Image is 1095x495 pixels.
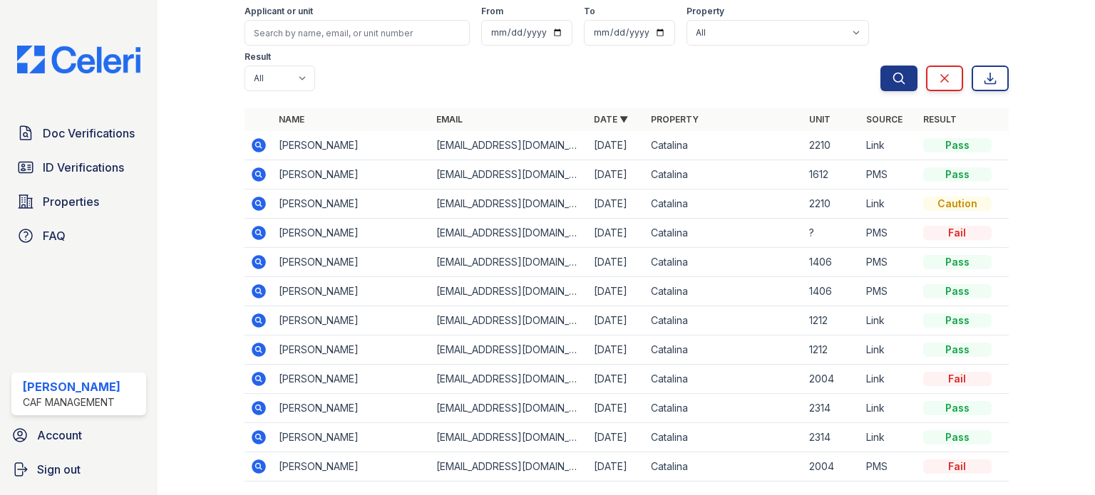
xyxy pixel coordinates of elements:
td: 2004 [803,452,860,481]
td: PMS [860,248,917,277]
span: Sign out [37,461,81,478]
td: [PERSON_NAME] [273,335,431,365]
td: Catalina [645,160,803,189]
td: Link [860,335,917,365]
td: [EMAIL_ADDRESS][DOMAIN_NAME] [431,365,588,394]
td: 1406 [803,248,860,277]
label: Result [245,51,271,63]
td: PMS [860,219,917,248]
td: Link [860,423,917,452]
td: [DATE] [588,277,645,306]
td: 2314 [803,394,860,423]
div: [PERSON_NAME] [23,378,120,395]
td: [DATE] [588,423,645,452]
a: Date ▼ [594,114,628,125]
td: 1212 [803,335,860,365]
td: Catalina [645,365,803,394]
td: [EMAIL_ADDRESS][DOMAIN_NAME] [431,189,588,219]
a: Email [436,114,463,125]
td: [EMAIL_ADDRESS][DOMAIN_NAME] [431,131,588,160]
td: [EMAIL_ADDRESS][DOMAIN_NAME] [431,277,588,306]
a: ID Verifications [11,153,146,182]
td: Catalina [645,219,803,248]
td: PMS [860,452,917,481]
div: Pass [923,138,992,152]
td: Link [860,189,917,219]
td: 1406 [803,277,860,306]
td: [DATE] [588,335,645,365]
td: [DATE] [588,248,645,277]
a: Properties [11,187,146,216]
div: Pass [923,284,992,298]
td: [EMAIL_ADDRESS][DOMAIN_NAME] [431,248,588,277]
div: Fail [923,459,992,474]
td: Catalina [645,452,803,481]
td: [PERSON_NAME] [273,131,431,160]
label: Property [687,6,724,17]
td: [PERSON_NAME] [273,189,431,219]
td: [PERSON_NAME] [273,452,431,481]
td: Catalina [645,189,803,219]
div: Fail [923,226,992,240]
td: [PERSON_NAME] [273,277,431,306]
td: [EMAIL_ADDRESS][DOMAIN_NAME] [431,160,588,189]
td: [EMAIL_ADDRESS][DOMAIN_NAME] [431,452,588,481]
td: [PERSON_NAME] [273,394,431,423]
div: Pass [923,430,992,444]
td: [DATE] [588,131,645,160]
div: Pass [923,313,992,328]
td: [EMAIL_ADDRESS][DOMAIN_NAME] [431,394,588,423]
a: Doc Verifications [11,119,146,147]
a: Result [923,114,957,125]
td: ? [803,219,860,248]
td: Link [860,131,917,160]
td: [PERSON_NAME] [273,365,431,394]
td: Link [860,365,917,394]
label: To [584,6,595,17]
a: Sign out [6,455,152,484]
td: Catalina [645,394,803,423]
td: 2314 [803,423,860,452]
td: [EMAIL_ADDRESS][DOMAIN_NAME] [431,423,588,452]
td: [DATE] [588,160,645,189]
td: [EMAIL_ADDRESS][DOMAIN_NAME] [431,306,588,335]
td: Catalina [645,423,803,452]
div: Caution [923,197,992,211]
a: Account [6,421,152,449]
td: Link [860,306,917,335]
label: Applicant or unit [245,6,313,17]
td: [DATE] [588,394,645,423]
a: FAQ [11,222,146,250]
td: [EMAIL_ADDRESS][DOMAIN_NAME] [431,219,588,248]
input: Search by name, email, or unit number [245,20,470,46]
div: Pass [923,343,992,357]
a: Property [651,114,699,125]
div: Pass [923,255,992,269]
td: 2210 [803,189,860,219]
td: Catalina [645,248,803,277]
td: [DATE] [588,189,645,219]
td: Catalina [645,131,803,160]
a: Unit [809,114,831,125]
td: PMS [860,160,917,189]
span: Properties [43,193,99,210]
td: 2004 [803,365,860,394]
td: Catalina [645,335,803,365]
span: Account [37,427,82,444]
td: [DATE] [588,452,645,481]
label: From [481,6,503,17]
td: PMS [860,277,917,306]
div: Fail [923,372,992,386]
a: Source [866,114,903,125]
div: CAF Management [23,395,120,410]
div: Pass [923,401,992,415]
img: CE_Logo_Blue-a8612792a0a2168367f1c8372b55b34899dd931a85d93a1a3d3e32e68fde9ad4.png [6,46,152,73]
span: ID Verifications [43,159,124,176]
a: Name [279,114,304,125]
td: 1212 [803,306,860,335]
span: Doc Verifications [43,125,135,142]
td: [DATE] [588,306,645,335]
td: Link [860,394,917,423]
td: [DATE] [588,365,645,394]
